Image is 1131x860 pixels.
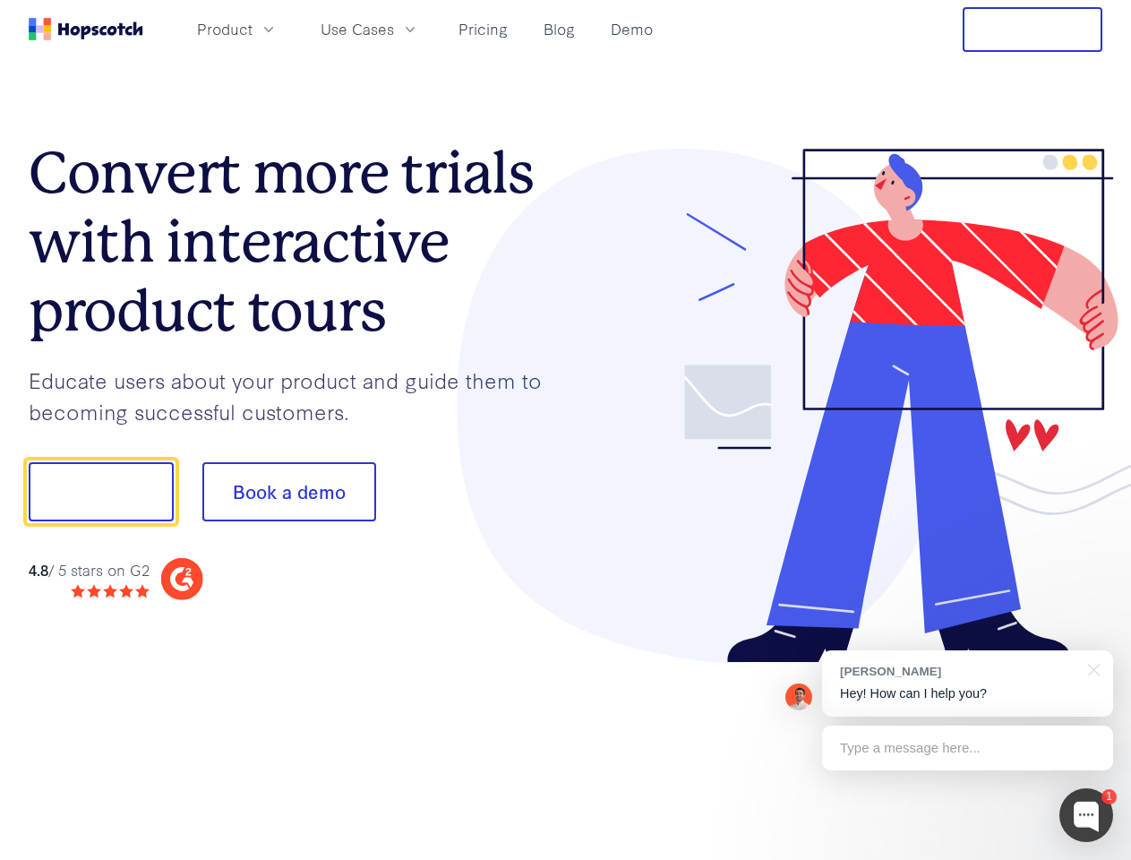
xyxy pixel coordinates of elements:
div: Type a message here... [822,726,1113,770]
div: / 5 stars on G2 [29,559,150,581]
a: Home [29,18,143,40]
p: Hey! How can I help you? [840,684,1095,703]
button: Show me! [29,462,174,521]
strong: 4.8 [29,559,48,580]
button: Use Cases [310,14,430,44]
div: [PERSON_NAME] [840,663,1077,680]
button: Book a demo [202,462,376,521]
a: Pricing [451,14,515,44]
h1: Convert more trials with interactive product tours [29,139,566,345]
button: Product [186,14,288,44]
a: Demo [604,14,660,44]
img: Mark Spera [785,684,812,710]
p: Educate users about your product and guide them to becoming successful customers. [29,365,566,426]
span: Use Cases [321,18,394,40]
span: Product [197,18,253,40]
a: Blog [536,14,582,44]
div: 1 [1101,789,1117,804]
button: Free Trial [963,7,1102,52]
